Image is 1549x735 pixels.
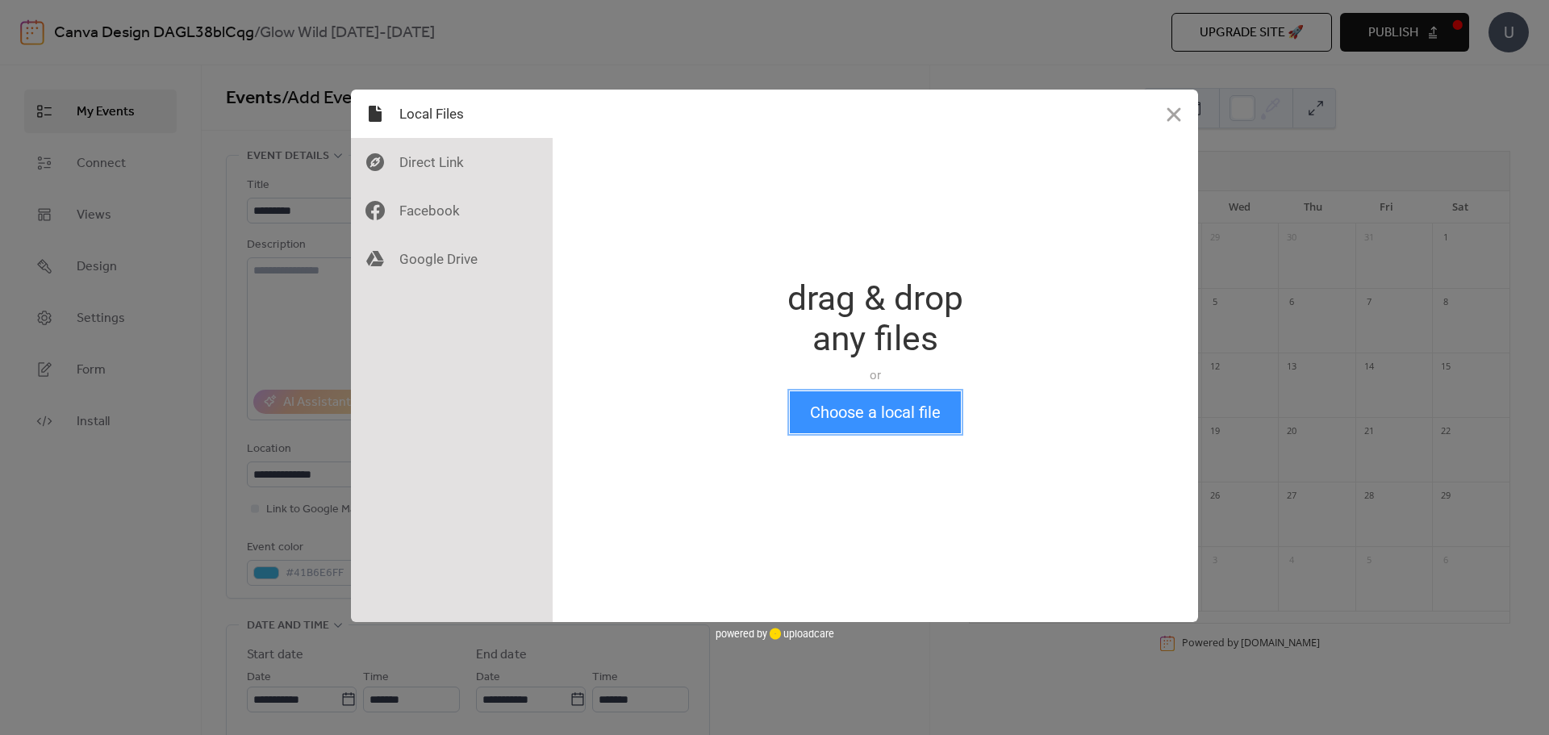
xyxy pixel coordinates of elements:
[787,367,963,383] div: or
[767,628,834,640] a: uploadcare
[351,186,553,235] div: Facebook
[790,391,961,433] button: Choose a local file
[716,622,834,646] div: powered by
[351,138,553,186] div: Direct Link
[351,90,553,138] div: Local Files
[1150,90,1198,138] button: Close
[787,278,963,359] div: drag & drop any files
[351,235,553,283] div: Google Drive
